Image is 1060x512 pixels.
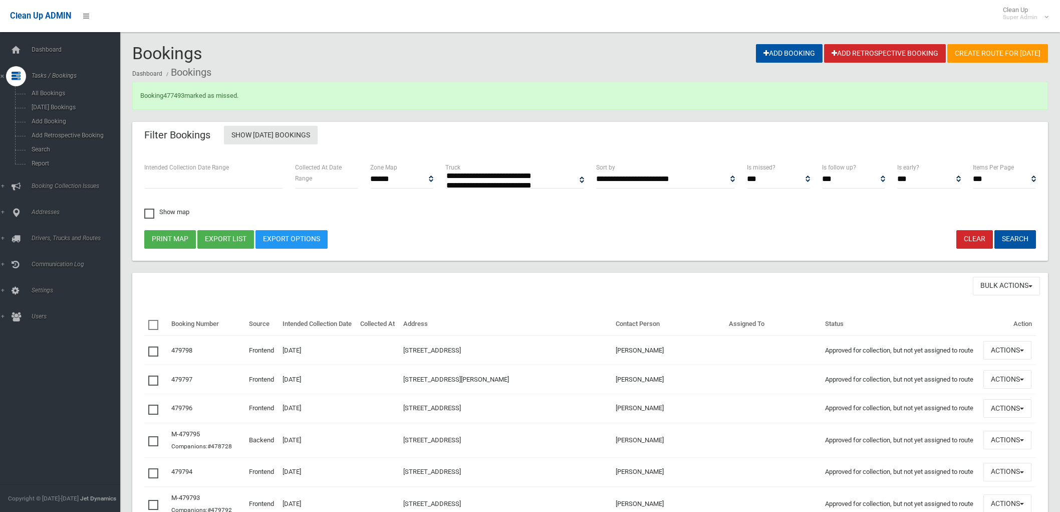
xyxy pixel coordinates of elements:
span: Tasks / Bookings [29,72,129,79]
a: [STREET_ADDRESS] [403,347,461,354]
th: Booking Number [167,313,245,336]
th: Status [821,313,979,336]
td: Approved for collection, but not yet assigned to route [821,423,979,457]
td: Approved for collection, but not yet assigned to route [821,365,979,394]
span: Drivers, Trucks and Routes [29,235,129,242]
td: Approved for collection, but not yet assigned to route [821,394,979,423]
td: [PERSON_NAME] [612,365,725,394]
button: Actions [983,399,1031,418]
th: Intended Collection Date [279,313,357,336]
span: Clean Up [998,6,1047,21]
a: 479794 [171,468,192,475]
a: Dashboard [132,70,162,77]
strong: Jet Dynamics [80,495,116,502]
td: [DATE] [279,423,357,457]
a: Add Booking [756,44,823,63]
a: M-479793 [171,494,200,501]
li: Bookings [164,63,211,82]
th: Action [979,313,1036,336]
span: Add Retrospective Booking [29,132,120,139]
a: [STREET_ADDRESS] [403,436,461,444]
th: Contact Person [612,313,725,336]
a: Clear [956,230,993,249]
a: 479797 [171,376,192,383]
td: [PERSON_NAME] [612,335,725,365]
td: Backend [245,423,279,457]
span: Users [29,313,129,320]
small: Super Admin [1003,14,1037,21]
span: All Bookings [29,90,120,97]
a: Export Options [255,230,328,249]
span: Addresses [29,209,129,216]
span: Communication Log [29,261,129,268]
span: Booking Collection Issues [29,183,129,190]
td: [DATE] [279,335,357,365]
a: [STREET_ADDRESS] [403,404,461,412]
a: 477493 [163,92,184,99]
span: Add Booking [29,118,120,125]
span: Copyright © [DATE]-[DATE] [8,495,79,502]
span: Settings [29,287,129,294]
td: [PERSON_NAME] [612,394,725,423]
a: #478728 [207,443,232,450]
button: Actions [983,370,1031,389]
a: Add Retrospective Booking [824,44,946,63]
td: [DATE] [279,365,357,394]
td: [PERSON_NAME] [612,457,725,486]
button: Actions [983,341,1031,360]
button: Search [994,230,1036,249]
button: Print map [144,230,196,249]
td: Approved for collection, but not yet assigned to route [821,335,979,365]
span: Bookings [132,43,202,63]
a: M-479795 [171,430,200,438]
th: Collected At [356,313,399,336]
a: [STREET_ADDRESS] [403,500,461,507]
span: Search [29,146,120,153]
a: [STREET_ADDRESS][PERSON_NAME] [403,376,509,383]
a: Create route for [DATE] [947,44,1048,63]
td: Frontend [245,457,279,486]
button: Actions [983,463,1031,481]
button: Export list [197,230,254,249]
th: Address [399,313,612,336]
span: Clean Up ADMIN [10,11,71,21]
span: Show map [144,209,189,215]
a: Show [DATE] Bookings [224,126,318,144]
button: Bulk Actions [973,277,1040,295]
td: [DATE] [279,394,357,423]
td: Frontend [245,394,279,423]
span: Report [29,160,120,167]
small: Companions: [171,443,233,450]
a: 479796 [171,404,192,412]
label: Truck [445,162,460,173]
button: Actions [983,431,1031,449]
td: Frontend [245,335,279,365]
span: Dashboard [29,46,129,53]
div: Booking marked as missed. [132,82,1048,110]
header: Filter Bookings [132,125,222,145]
th: Source [245,313,279,336]
a: 479798 [171,347,192,354]
a: [STREET_ADDRESS] [403,468,461,475]
td: [PERSON_NAME] [612,423,725,457]
td: Frontend [245,365,279,394]
span: [DATE] Bookings [29,104,120,111]
th: Assigned To [725,313,821,336]
td: Approved for collection, but not yet assigned to route [821,457,979,486]
td: [DATE] [279,457,357,486]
